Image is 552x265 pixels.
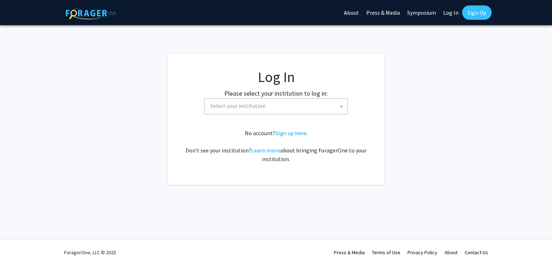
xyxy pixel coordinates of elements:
label: Please select your institution to log in: [224,88,328,98]
img: ForagerOne Logo [66,7,116,19]
a: Privacy Policy [408,249,437,256]
a: Learn more about bringing ForagerOne to your institution [251,147,280,154]
a: Press & Media [334,249,365,256]
a: Sign Up [462,5,492,20]
h1: Log In [183,68,369,86]
span: Select your institution [204,98,348,114]
div: ForagerOne, LLC © 2025 [64,240,116,265]
a: Contact Us [465,249,488,256]
a: About [445,249,457,256]
span: Select your institution [207,99,348,113]
a: Terms of Use [372,249,400,256]
span: Select your institution [210,102,266,109]
a: Sign up here [275,129,306,137]
div: No account? . Don't see your institution? about bringing ForagerOne to your institution. [183,129,369,163]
